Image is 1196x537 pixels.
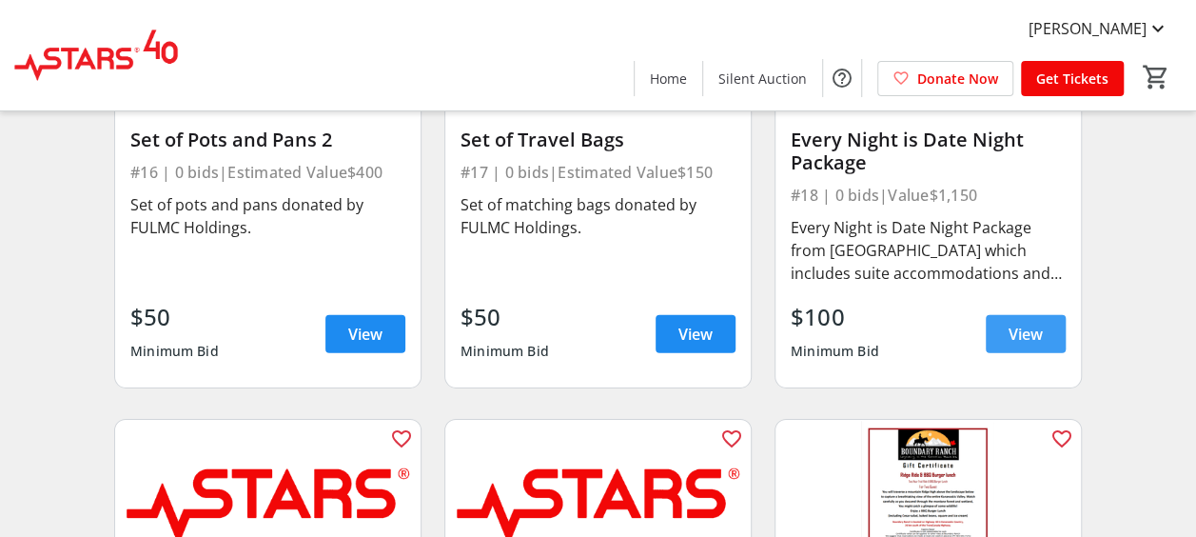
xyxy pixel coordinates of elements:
div: #17 | 0 bids | Estimated Value $150 [461,159,735,186]
span: [PERSON_NAME] [1029,17,1147,40]
div: Every Night is Date Night Package [791,129,1066,174]
div: Every Night is Date Night Package from [GEOGRAPHIC_DATA] which includes suite accommodations and ... [791,216,1066,285]
div: Set of matching bags donated by FULMC Holdings. [461,193,735,239]
div: $50 [461,300,549,334]
button: Cart [1139,60,1173,94]
span: View [678,323,713,346]
div: #16 | 0 bids | Estimated Value $400 [130,159,405,186]
a: Get Tickets [1021,61,1124,96]
span: View [1009,323,1043,346]
button: [PERSON_NAME] [1013,13,1185,44]
span: Home [650,69,687,89]
a: View [325,315,405,353]
mat-icon: favorite_outline [390,428,413,450]
span: Donate Now [917,69,998,89]
div: Minimum Bid [461,334,549,368]
a: View [986,315,1066,353]
a: View [656,315,735,353]
div: $100 [791,300,879,334]
span: Silent Auction [718,69,807,89]
span: View [348,323,382,346]
a: Silent Auction [703,61,822,96]
a: Donate Now [877,61,1013,96]
div: Set of pots and pans donated by FULMC Holdings. [130,193,405,239]
div: Set of Travel Bags [461,129,735,151]
button: Help [823,59,861,97]
img: STARS's Logo [11,8,181,103]
div: $50 [130,300,219,334]
mat-icon: favorite_outline [720,428,743,450]
a: Home [635,61,702,96]
mat-icon: favorite_outline [1050,428,1073,450]
span: Get Tickets [1036,69,1108,89]
div: #18 | 0 bids | Value $1,150 [791,182,1066,209]
div: Minimum Bid [791,334,879,368]
div: Set of Pots and Pans 2 [130,129,405,151]
div: Minimum Bid [130,334,219,368]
